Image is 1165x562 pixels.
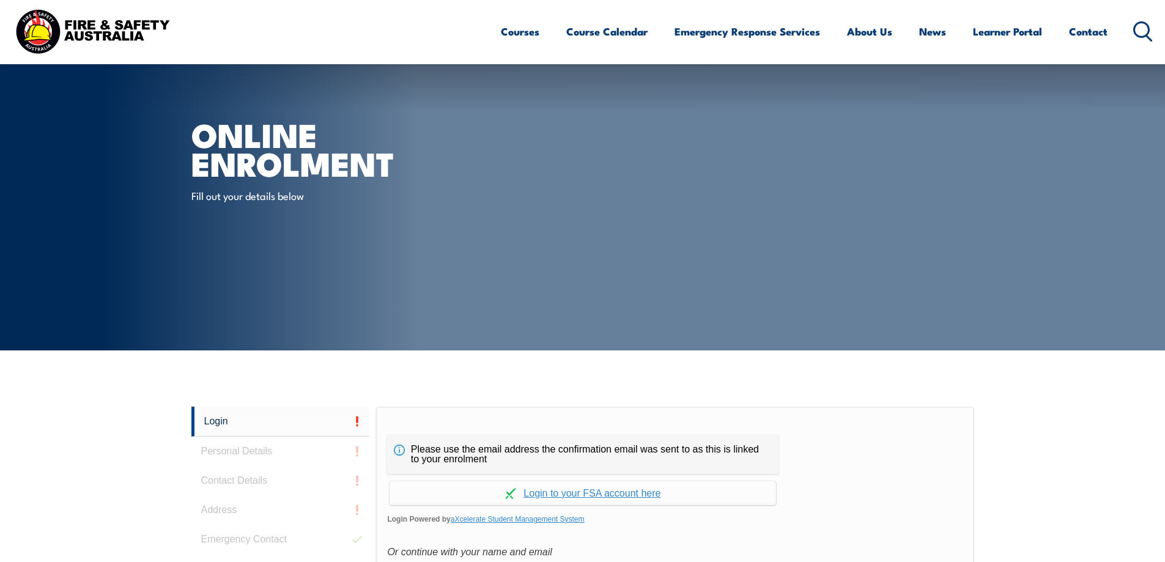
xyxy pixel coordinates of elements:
span: Login Powered by [387,510,963,528]
a: Course Calendar [566,15,648,48]
div: Please use the email address the confirmation email was sent to as this is linked to your enrolment [387,435,779,474]
a: Learner Portal [973,15,1042,48]
a: Emergency Response Services [675,15,820,48]
a: Courses [501,15,539,48]
p: Fill out your details below [191,188,415,202]
a: Contact [1069,15,1108,48]
a: Login [191,407,370,437]
img: Log in withaxcelerate [505,488,516,499]
h1: Online Enrolment [191,120,494,177]
a: News [919,15,946,48]
div: Or continue with your name and email [387,543,963,561]
a: aXcelerate Student Management System [451,515,585,523]
a: About Us [847,15,892,48]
